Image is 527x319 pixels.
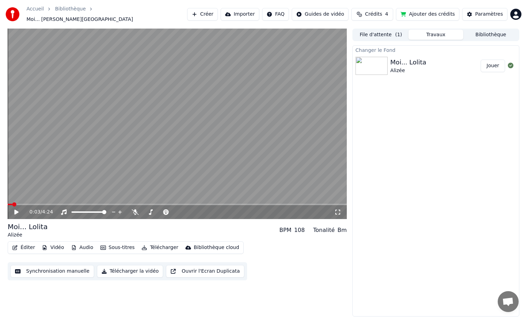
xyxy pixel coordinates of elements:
button: FAQ [262,8,289,21]
button: Jouer [481,60,505,72]
button: Importer [221,8,259,21]
a: Accueil [26,6,44,13]
button: Ouvrir l'Ecran Duplicata [166,265,244,278]
span: 4:24 [42,209,53,216]
button: Télécharger [139,243,181,252]
button: Bibliothèque [463,30,518,40]
div: Bm [337,226,347,234]
div: Tonalité [313,226,335,234]
button: Guides de vidéo [292,8,349,21]
button: Éditer [9,243,38,252]
div: Changer le Fond [353,46,519,54]
button: Paramètres [462,8,507,21]
button: Sous-titres [98,243,138,252]
button: Télécharger la vidéo [97,265,163,278]
div: 108 [294,226,305,234]
span: ( 1 ) [395,31,402,38]
a: Bibliothèque [55,6,86,13]
button: Synchronisation manuelle [10,265,94,278]
img: youka [6,7,20,21]
div: / [30,209,46,216]
div: Alizée [8,232,48,239]
button: Crédits4 [351,8,393,21]
div: Alizée [390,67,426,74]
button: Ajouter des crédits [396,8,459,21]
span: 4 [385,11,388,18]
span: 0:03 [30,209,40,216]
button: Travaux [408,30,464,40]
div: Moi... Lolita [390,57,426,67]
button: Audio [68,243,96,252]
span: Moi... [PERSON_NAME][GEOGRAPHIC_DATA] [26,16,133,23]
button: File d'attente [353,30,408,40]
nav: breadcrumb [26,6,187,23]
button: Vidéo [39,243,67,252]
div: Moi... Lolita [8,222,48,232]
div: Bibliothèque cloud [194,244,239,251]
span: Crédits [365,11,382,18]
div: BPM [280,226,291,234]
button: Créer [187,8,218,21]
div: Paramètres [475,11,503,18]
a: Ouvrir le chat [498,291,519,312]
